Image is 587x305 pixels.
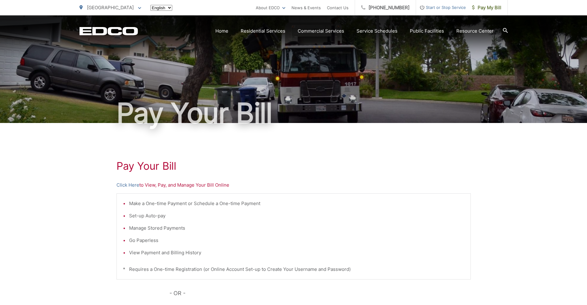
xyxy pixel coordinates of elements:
[241,27,285,35] a: Residential Services
[129,249,464,256] li: View Payment and Billing History
[79,98,508,129] h1: Pay Your Bill
[291,4,321,11] a: News & Events
[150,5,172,11] select: Select a language
[116,181,139,189] a: Click Here
[123,266,464,273] p: * Requires a One-time Registration (or Online Account Set-up to Create Your Username and Password)
[472,4,501,11] span: Pay My Bill
[298,27,344,35] a: Commercial Services
[410,27,444,35] a: Public Facilities
[79,27,138,35] a: EDCD logo. Return to the homepage.
[357,27,397,35] a: Service Schedules
[169,289,471,298] p: - OR -
[129,224,464,232] li: Manage Stored Payments
[129,212,464,220] li: Set-up Auto-pay
[129,237,464,244] li: Go Paperless
[116,160,471,172] h1: Pay Your Bill
[116,181,471,189] p: to View, Pay, and Manage Your Bill Online
[456,27,494,35] a: Resource Center
[215,27,228,35] a: Home
[256,4,285,11] a: About EDCO
[87,5,134,10] span: [GEOGRAPHIC_DATA]
[327,4,349,11] a: Contact Us
[129,200,464,207] li: Make a One-time Payment or Schedule a One-time Payment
